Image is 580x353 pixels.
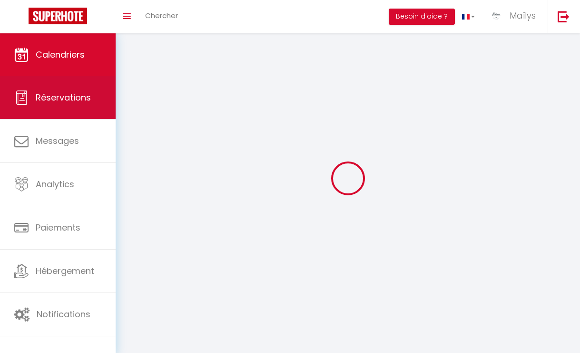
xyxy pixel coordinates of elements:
span: Réservations [36,91,91,103]
span: Analytics [36,178,74,190]
span: Calendriers [36,49,85,61]
span: Messages [36,135,79,147]
img: Super Booking [29,8,87,24]
img: ... [489,9,503,23]
span: Maïlys [510,10,536,21]
span: Hébergement [36,265,94,277]
button: Ouvrir le widget de chat LiveChat [8,4,36,32]
img: logout [558,10,570,22]
span: Notifications [37,308,90,320]
span: Paiements [36,222,80,233]
button: Besoin d'aide ? [389,9,455,25]
span: Chercher [145,10,178,20]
